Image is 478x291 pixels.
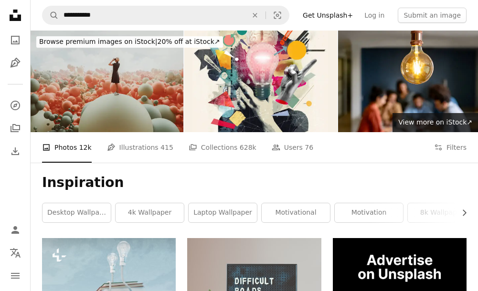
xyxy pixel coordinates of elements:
[6,243,25,262] button: Language
[6,96,25,115] a: Explore
[6,142,25,161] a: Download History
[6,53,25,73] a: Illustrations
[359,8,390,23] a: Log in
[456,203,467,222] button: scroll list to the right
[31,31,229,53] a: Browse premium images on iStock|20% off at iStock↗
[6,266,25,285] button: Menu
[272,132,314,163] a: Users 76
[42,271,176,280] a: a book with two light bulbs attached to it
[6,220,25,239] a: Log in / Sign up
[398,118,472,126] span: View more on iStock ↗
[266,6,289,24] button: Visual search
[398,8,467,23] button: Submit an image
[335,203,403,222] a: motivation
[408,203,476,222] a: 8k wallpaper
[262,203,330,222] a: motivational
[42,6,59,24] button: Search Unsplash
[31,31,183,132] img: Young woman in VR environment
[42,203,111,222] a: desktop wallpaper
[116,203,184,222] a: 4k wallpaper
[305,142,313,153] span: 76
[39,38,157,45] span: Browse premium images on iStock |
[244,6,266,24] button: Clear
[6,119,25,138] a: Collections
[189,203,257,222] a: laptop wallpaper
[6,31,25,50] a: Photos
[393,113,478,132] a: View more on iStock↗
[160,142,173,153] span: 415
[297,8,359,23] a: Get Unsplash+
[42,174,467,191] h1: Inspiration
[240,142,256,153] span: 628k
[107,132,173,163] a: Illustrations 415
[434,132,467,163] button: Filters
[42,6,289,25] form: Find visuals sitewide
[189,132,256,163] a: Collections 628k
[36,36,223,48] div: 20% off at iStock ↗
[184,31,337,132] img: Concept of business ideas and startups. Strategic thinking in marketing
